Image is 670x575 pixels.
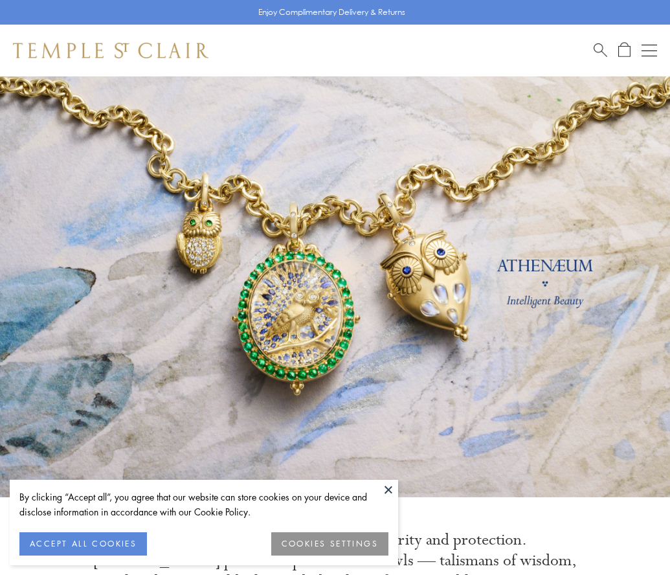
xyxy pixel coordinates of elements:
[642,43,657,58] button: Open navigation
[19,490,388,519] div: By clicking “Accept all”, you agree that our website can store cookies on your device and disclos...
[594,42,607,58] a: Search
[258,6,405,19] p: Enjoy Complimentary Delivery & Returns
[271,532,388,556] button: COOKIES SETTINGS
[13,43,208,58] img: Temple St. Clair
[618,42,631,58] a: Open Shopping Bag
[19,532,147,556] button: ACCEPT ALL COOKIES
